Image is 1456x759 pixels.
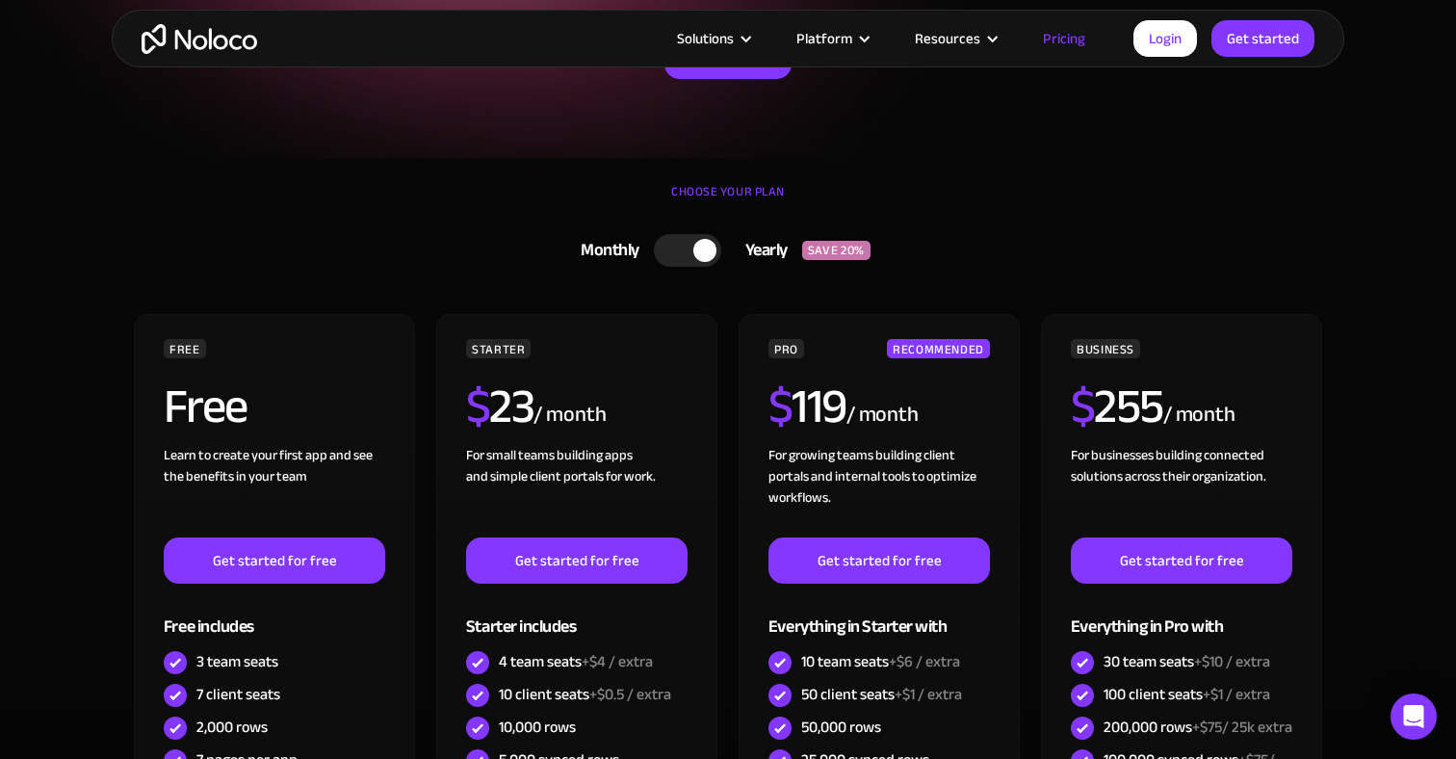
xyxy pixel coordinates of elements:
div: 10 client seats [499,684,671,705]
div: 10 team seats [801,651,960,672]
a: Pricing [1019,26,1109,51]
div: Solutions [677,26,734,51]
div: Monthly [557,236,654,265]
div: For growing teams building client portals and internal tools to optimize workflows. [768,445,990,537]
div: SAVE 20% [802,241,871,260]
a: Get started for free [466,537,688,584]
div: For businesses building connected solutions across their organization. ‍ [1071,445,1292,537]
div: 100 client seats [1104,684,1270,705]
div: / month [846,400,919,431]
h2: 23 [466,382,534,431]
div: Learn to create your first app and see the benefits in your team ‍ [164,445,385,537]
div: Yearly [721,236,802,265]
span: +$4 / extra [582,647,653,676]
span: +$1 / extra [1203,680,1270,709]
div: 30 team seats [1104,651,1270,672]
span: +$0.5 / extra [589,680,671,709]
h2: Free [164,382,247,431]
a: Login [1133,20,1197,57]
a: Get started for free [1071,537,1292,584]
div: Resources [891,26,1019,51]
div: Solutions [653,26,772,51]
div: Platform [772,26,891,51]
div: Free includes [164,584,385,646]
div: 4 team seats [499,651,653,672]
div: CHOOSE YOUR PLAN [131,177,1325,225]
div: For small teams building apps and simple client portals for work. ‍ [466,445,688,537]
div: 10,000 rows [499,717,576,738]
div: 50,000 rows [801,717,881,738]
div: Platform [796,26,852,51]
div: 2,000 rows [196,717,268,738]
div: FREE [164,339,206,358]
span: $ [1071,361,1095,452]
a: Get started [1211,20,1314,57]
div: 200,000 rows [1104,717,1292,738]
div: Everything in Pro with [1071,584,1292,646]
div: RECOMMENDED [887,339,990,358]
a: Get started for free [164,537,385,584]
div: / month [533,400,606,431]
span: +$10 / extra [1194,647,1270,676]
a: home [142,24,257,54]
div: Starter includes [466,584,688,646]
div: PRO [768,339,804,358]
span: $ [768,361,793,452]
div: Resources [915,26,980,51]
span: $ [466,361,490,452]
h2: 255 [1071,382,1163,431]
div: Everything in Starter with [768,584,990,646]
a: Get started for free [768,537,990,584]
div: 3 team seats [196,651,278,672]
span: +$75/ 25k extra [1192,713,1292,742]
div: Open Intercom Messenger [1391,694,1437,740]
span: +$1 / extra [895,680,962,709]
div: / month [1163,400,1235,431]
span: +$6 / extra [889,647,960,676]
div: BUSINESS [1071,339,1140,358]
h2: 119 [768,382,846,431]
div: 50 client seats [801,684,962,705]
div: STARTER [466,339,531,358]
div: 7 client seats [196,684,280,705]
